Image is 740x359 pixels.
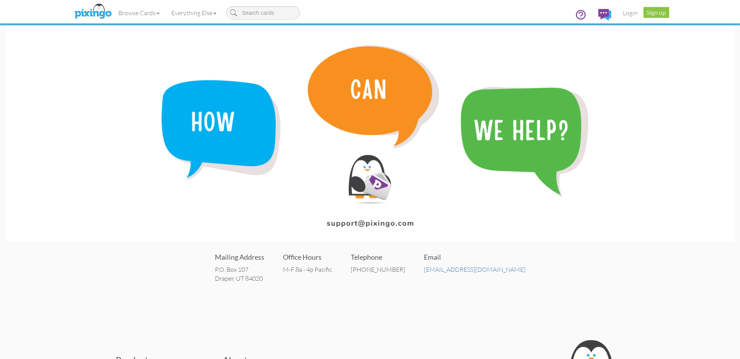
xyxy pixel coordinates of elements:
h4: Telephone [351,253,405,261]
img: pixingo logo [72,2,114,21]
a: Everything Else [165,3,222,23]
address: P.O. Box 107 Draper, UT 84020 [215,265,264,283]
img: contact-banner.png [6,25,734,241]
div: [PHONE_NUMBER] [351,265,405,274]
h4: Mailing Address [215,253,264,261]
input: Search cards [226,6,300,19]
a: Browse Cards [112,3,165,23]
a: [EMAIL_ADDRESS][DOMAIN_NAME] [424,266,526,273]
h4: Office Hours [283,253,332,261]
img: comments.svg [598,9,611,21]
iframe: Chat [740,359,740,359]
a: Sign up [643,7,669,18]
a: Login [617,3,643,23]
h4: Email [424,253,526,261]
div: M-F 8a - 4p Pacific [283,265,332,274]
